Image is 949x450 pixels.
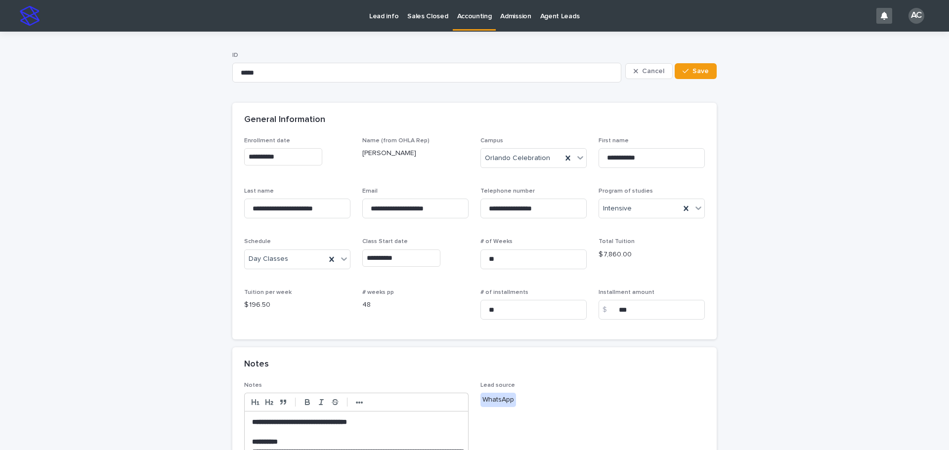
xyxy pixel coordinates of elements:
p: $ 196.50 [244,300,350,310]
span: ID [232,52,238,58]
span: Tuition per week [244,289,292,295]
h2: Notes [244,359,269,370]
span: Campus [480,138,503,144]
span: Schedule [244,239,271,245]
span: Telephone number [480,188,535,194]
h2: General Information [244,115,325,125]
span: Notes [244,382,262,388]
span: Cancel [642,68,664,75]
div: $ [599,300,618,320]
span: Day Classes [249,254,288,264]
button: Save [675,63,717,79]
p: [PERSON_NAME] [362,148,469,159]
span: Class Start date [362,239,408,245]
span: Enrollment date [244,138,290,144]
span: # of installments [480,289,528,295]
span: First name [599,138,629,144]
span: Lead source [480,382,515,388]
span: Intensive [603,204,632,214]
p: $ 7,860.00 [599,249,705,260]
button: Cancel [625,63,673,79]
img: stacker-logo-s-only.png [20,6,40,26]
div: AC [908,8,924,24]
span: # of Weeks [480,239,513,245]
span: Installment amount [599,289,654,295]
span: Save [692,68,709,75]
button: ••• [352,396,366,408]
span: Email [362,188,378,194]
span: Last name [244,188,274,194]
span: Name (from OHLA Rep) [362,138,430,144]
span: Total Tuition [599,239,635,245]
p: 48 [362,300,469,310]
strong: ••• [356,399,363,407]
div: WhatsApp [480,393,516,407]
span: Program of studies [599,188,653,194]
span: Orlando Celebration [485,153,550,164]
span: # weeks pp [362,289,394,295]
